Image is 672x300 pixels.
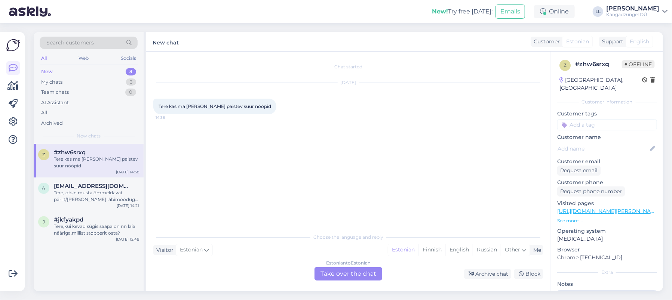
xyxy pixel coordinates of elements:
[46,39,94,47] span: Search customers
[575,60,622,69] div: # zhw6srxq
[153,246,174,254] div: Visitor
[156,115,184,120] span: 14:38
[566,38,589,46] span: Estonian
[593,6,603,17] div: LL
[606,12,659,18] div: Kangadzungel OÜ
[125,89,136,96] div: 0
[557,254,657,262] p: Chrome [TECHNICAL_ID]
[606,6,659,12] div: [PERSON_NAME]
[557,186,625,197] div: Request phone number
[153,234,543,241] div: Choose the language and reply
[326,260,371,266] div: Estonian to Estonian
[559,76,642,92] div: [GEOGRAPHIC_DATA], [GEOGRAPHIC_DATA]
[77,133,101,139] span: New chats
[54,149,86,156] span: #zhw6srxq
[432,7,493,16] div: Try free [DATE]:
[40,53,48,63] div: All
[557,208,660,214] a: [URL][DOMAIN_NAME][PERSON_NAME]
[557,110,657,118] p: Customer tags
[557,217,657,224] p: See more ...
[54,216,83,223] span: #jkfyakpd
[557,99,657,105] div: Customer information
[43,219,45,225] span: j
[180,246,203,254] span: Estonian
[564,62,567,68] span: z
[557,133,657,141] p: Customer name
[153,79,543,86] div: [DATE]
[530,246,541,254] div: Me
[557,119,657,130] input: Add a tag
[54,189,139,203] div: Tere, otsin musta õmmeldavat pärlit/[PERSON_NAME] läbimõõduga 14mm-16mm. Kas teil on midagi analo...
[117,203,139,208] div: [DATE] 14:21
[630,38,649,46] span: English
[505,246,520,253] span: Other
[557,246,657,254] p: Browser
[41,99,69,106] div: AI Assistant
[557,179,657,186] p: Customer phone
[41,89,69,96] div: Team chats
[41,68,53,75] div: New
[41,78,62,86] div: My chats
[159,103,271,109] span: Tere kas ma [PERSON_NAME] paistev suur nööpid
[495,4,525,19] button: Emails
[622,60,655,68] span: Offline
[531,38,560,46] div: Customer
[557,235,657,243] p: [MEDICAL_DATA]
[418,244,445,256] div: Finnish
[119,53,138,63] div: Socials
[54,156,139,169] div: Tere kas ma [PERSON_NAME] paistev suur nööpid
[6,38,20,52] img: Askly Logo
[557,166,601,176] div: Request email
[388,244,418,256] div: Estonian
[116,236,139,242] div: [DATE] 12:48
[42,185,46,191] span: a
[599,38,623,46] div: Support
[557,158,657,166] p: Customer email
[77,53,90,63] div: Web
[514,269,543,279] div: Block
[534,5,575,18] div: Online
[473,244,501,256] div: Russian
[314,267,382,281] div: Take over the chat
[557,200,657,207] p: Visited pages
[42,152,45,157] span: z
[557,280,657,288] p: Notes
[126,78,136,86] div: 3
[126,68,136,75] div: 3
[116,169,139,175] div: [DATE] 14:38
[557,269,657,276] div: Extra
[464,269,511,279] div: Archive chat
[54,223,139,236] div: Tere,kui kevad sügis saapa on nn laia nääriga,millist stopperit osta?
[445,244,473,256] div: English
[153,64,543,70] div: Chat started
[41,120,63,127] div: Archived
[432,8,448,15] b: New!
[558,145,648,153] input: Add name
[41,109,47,117] div: All
[153,37,179,47] label: New chat
[557,227,657,235] p: Operating system
[54,183,132,189] span: aili.siilbek@gmail.com
[606,6,668,18] a: [PERSON_NAME]Kangadzungel OÜ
